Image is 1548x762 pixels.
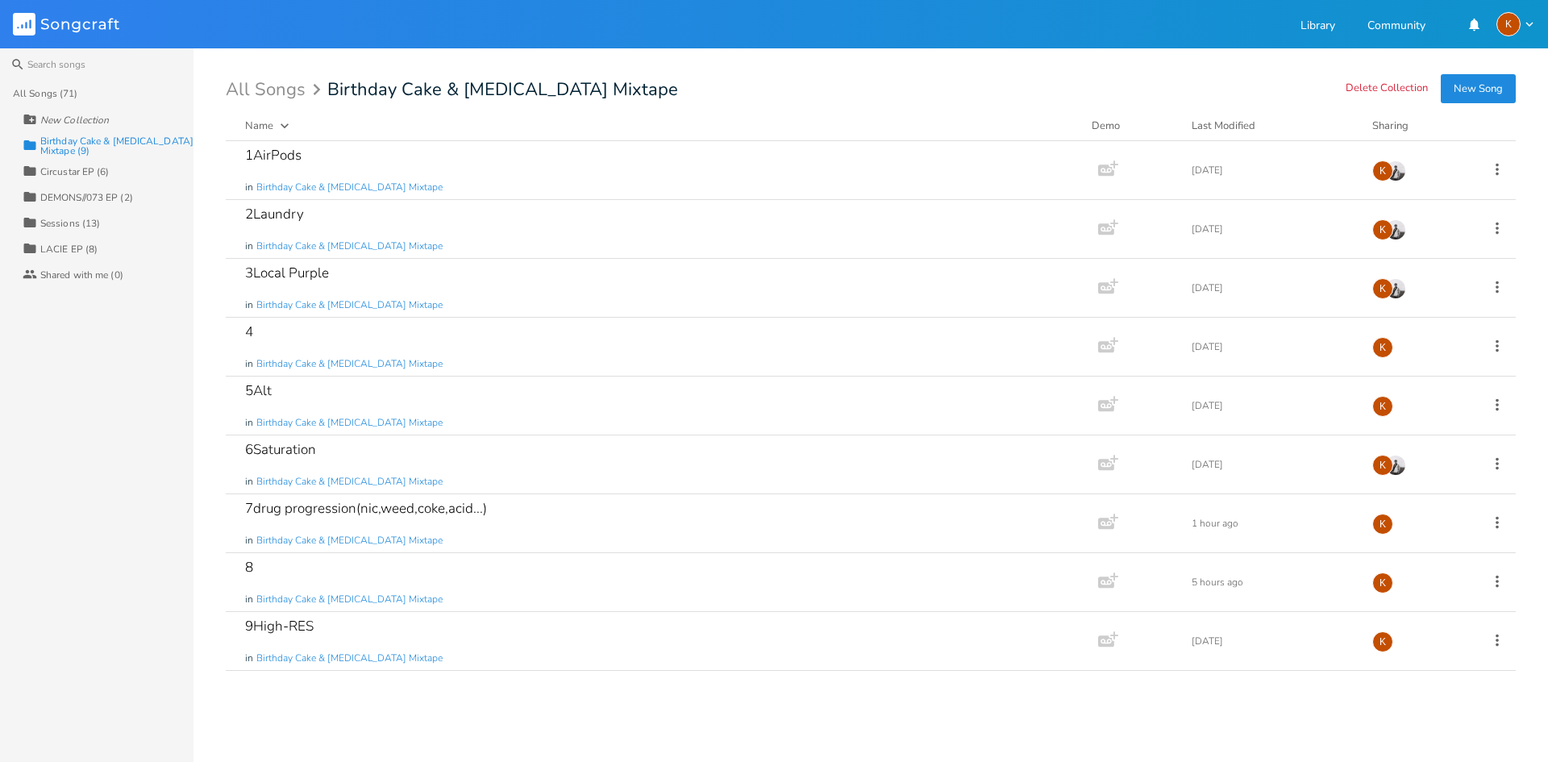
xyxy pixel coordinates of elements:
[40,136,193,156] div: Birthday Cake & [MEDICAL_DATA] Mixtape (9)
[1496,12,1535,36] button: K
[245,384,272,398] div: 5Alt
[1192,636,1353,646] div: [DATE]
[1192,460,1353,469] div: [DATE]
[256,181,443,194] span: Birthday Cake & [MEDICAL_DATA] Mixtape
[245,416,253,430] span: in
[1372,219,1393,240] div: Kat
[256,357,443,371] span: Birthday Cake & [MEDICAL_DATA] Mixtape
[1372,396,1393,417] div: Kat
[1441,74,1516,103] button: New Song
[40,270,123,280] div: Shared with me (0)
[245,357,253,371] span: in
[327,81,678,98] span: Birthday Cake & [MEDICAL_DATA] Mixtape
[13,89,77,98] div: All Songs (71)
[1192,283,1353,293] div: [DATE]
[226,82,326,98] div: All Songs
[245,118,1072,134] button: Name
[245,593,253,606] span: in
[1372,337,1393,358] div: Kat
[245,443,316,456] div: 6Saturation
[40,115,109,125] div: New Collection
[245,207,304,221] div: 2Laundry
[245,534,253,548] span: in
[40,167,110,177] div: Circustar EP (6)
[245,560,253,574] div: 8
[1192,518,1353,528] div: 1 hour ago
[245,298,253,312] span: in
[245,239,253,253] span: in
[1372,455,1393,476] div: Kat
[256,298,443,312] span: Birthday Cake & [MEDICAL_DATA] Mixtape
[245,119,273,133] div: Name
[40,244,98,254] div: LACIE EP (8)
[256,534,443,548] span: Birthday Cake & [MEDICAL_DATA] Mixtape
[256,593,443,606] span: Birthday Cake & [MEDICAL_DATA] Mixtape
[1372,514,1393,535] div: Kat
[245,475,253,489] span: in
[1092,118,1172,134] div: Demo
[1372,631,1393,652] div: Kat
[245,148,302,162] div: 1AirPods
[245,502,487,515] div: 7drug progression(nic,weed,coke,acid...)
[1367,20,1425,34] a: Community
[1372,573,1393,593] div: Kat
[1192,577,1353,587] div: 5 hours ago
[1372,160,1393,181] div: Kat
[1192,401,1353,410] div: [DATE]
[1372,118,1469,134] div: Sharing
[1385,219,1406,240] img: Costa Tzoytzoyrakos
[245,325,253,339] div: 4
[1192,224,1353,234] div: [DATE]
[1385,278,1406,299] img: Costa Tzoytzoyrakos
[1192,165,1353,175] div: [DATE]
[1385,160,1406,181] img: Costa Tzoytzoyrakos
[256,475,443,489] span: Birthday Cake & [MEDICAL_DATA] Mixtape
[256,652,443,665] span: Birthday Cake & [MEDICAL_DATA] Mixtape
[1300,20,1335,34] a: Library
[245,619,314,633] div: 9High-RES
[1192,342,1353,352] div: [DATE]
[40,193,133,202] div: DEMONS//073 EP (2)
[1192,118,1353,134] button: Last Modified
[256,239,443,253] span: Birthday Cake & [MEDICAL_DATA] Mixtape
[256,416,443,430] span: Birthday Cake & [MEDICAL_DATA] Mixtape
[245,181,253,194] span: in
[1192,119,1255,133] div: Last Modified
[1496,12,1521,36] div: Kat
[40,219,100,228] div: Sessions (13)
[1385,455,1406,476] img: Costa Tzoytzoyrakos
[1372,278,1393,299] div: Kat
[245,266,329,280] div: 3Local Purple
[245,652,253,665] span: in
[1346,82,1428,96] button: Delete Collection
